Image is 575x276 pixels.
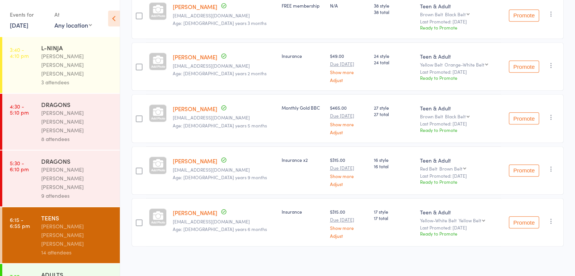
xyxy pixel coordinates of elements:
[420,19,498,24] small: Last Promoted: [DATE]
[420,127,498,133] div: Ready to Promote
[330,157,368,186] div: $315.00
[420,104,498,112] div: Teen & Adult
[445,12,466,17] div: Black Belt
[330,165,368,171] small: Due [DATE]
[173,174,267,180] span: Age: [DEMOGRAPHIC_DATA] years 9 months
[173,167,276,172] small: bikram.singh@mvac.adventist.edu.au
[41,109,113,135] div: [PERSON_NAME] [PERSON_NAME] [PERSON_NAME]
[420,121,498,126] small: Last Promoted: [DATE]
[41,214,113,222] div: TEENS
[173,13,276,18] small: yasemin_ozluk@hotmail.com
[374,59,414,65] span: 24 total
[420,225,498,230] small: Last Promoted: [DATE]
[445,114,466,119] div: Black Belt
[10,103,29,115] time: 4:30 - 5:10 pm
[41,52,113,78] div: [PERSON_NAME] [PERSON_NAME] [PERSON_NAME]
[420,166,498,171] div: Red Belt
[420,157,498,164] div: Teen & Adult
[173,115,276,120] small: thirumalaim24@gmail.com
[2,37,120,93] a: 3:40 -4:10 pmL-NINJA[PERSON_NAME] [PERSON_NAME] [PERSON_NAME]3 attendees
[41,248,113,257] div: 14 attendees
[282,208,324,215] div: Insurance
[420,218,498,223] div: Yellow-White Belt
[173,209,217,217] a: [PERSON_NAME]
[173,20,267,26] span: Age: [DEMOGRAPHIC_DATA] years 3 months
[509,112,539,124] button: Promote
[330,174,368,178] a: Show more
[41,222,113,248] div: [PERSON_NAME] [PERSON_NAME] [PERSON_NAME]
[330,225,368,230] a: Show more
[374,163,414,169] span: 16 total
[374,2,414,9] span: 38 style
[54,8,92,21] div: At
[420,230,498,237] div: Ready to Promote
[282,104,324,111] div: Monthly Gold BBC
[10,8,47,21] div: Events for
[420,208,498,216] div: Teen & Adult
[374,215,414,221] span: 17 total
[509,9,539,22] button: Promote
[445,62,484,67] div: Orange-White Belt
[374,208,414,215] span: 17 style
[420,24,498,31] div: Ready to Promote
[330,104,368,134] div: $465.00
[509,164,539,177] button: Promote
[173,3,217,11] a: [PERSON_NAME]
[173,63,276,68] small: raybuilds1@gmail.com
[420,2,498,10] div: Teen & Adult
[41,135,113,143] div: 8 attendees
[330,217,368,222] small: Due [DATE]
[2,94,120,150] a: 4:30 -5:10 pmDRAGONS[PERSON_NAME] [PERSON_NAME] [PERSON_NAME]8 attendees
[420,62,498,67] div: Yellow Belt
[330,130,368,135] a: Adjust
[10,21,28,29] a: [DATE]
[173,105,217,113] a: [PERSON_NAME]
[41,100,113,109] div: DRAGONS
[54,21,92,29] div: Any location
[330,233,368,238] a: Adjust
[10,160,29,172] time: 5:30 - 6:10 pm
[509,60,539,73] button: Promote
[173,219,276,224] small: siamak63@hotmail.com
[420,114,498,119] div: Brown Belt
[330,2,368,9] div: N/A
[282,53,324,59] div: Insurance
[330,78,368,82] a: Adjust
[330,61,368,67] small: Due [DATE]
[41,78,113,87] div: 3 attendees
[173,157,217,165] a: [PERSON_NAME]
[330,70,368,74] a: Show more
[509,216,539,228] button: Promote
[420,53,498,60] div: Teen & Adult
[173,53,217,61] a: [PERSON_NAME]
[10,217,30,229] time: 6:15 - 6:55 pm
[459,218,481,223] div: Yellow Belt
[374,9,414,15] span: 38 total
[41,43,113,52] div: L-NINJA
[420,12,498,17] div: Brown Belt
[2,150,120,206] a: 5:30 -6:10 pmDRAGONS[PERSON_NAME] [PERSON_NAME] [PERSON_NAME]9 attendees
[10,47,29,59] time: 3:40 - 4:10 pm
[282,157,324,163] div: Insurance x2
[282,2,324,9] div: FREE membership
[374,157,414,163] span: 16 style
[330,53,368,82] div: $49.00
[420,173,498,178] small: Last Promoted: [DATE]
[420,69,498,74] small: Last Promoted: [DATE]
[173,70,267,76] span: Age: [DEMOGRAPHIC_DATA] years 2 months
[173,122,267,129] span: Age: [DEMOGRAPHIC_DATA] years 5 months
[173,226,267,232] span: Age: [DEMOGRAPHIC_DATA] years 6 months
[330,113,368,118] small: Due [DATE]
[41,165,113,191] div: [PERSON_NAME] [PERSON_NAME] [PERSON_NAME]
[330,181,368,186] a: Adjust
[439,166,462,171] div: Brown Belt
[41,157,113,165] div: DRAGONS
[330,208,368,238] div: $315.00
[2,207,120,263] a: 6:15 -6:55 pmTEENS[PERSON_NAME] [PERSON_NAME] [PERSON_NAME]14 attendees
[374,111,414,117] span: 27 total
[374,104,414,111] span: 27 style
[374,53,414,59] span: 24 style
[330,122,368,127] a: Show more
[420,74,498,81] div: Ready to Promote
[420,178,498,185] div: Ready to Promote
